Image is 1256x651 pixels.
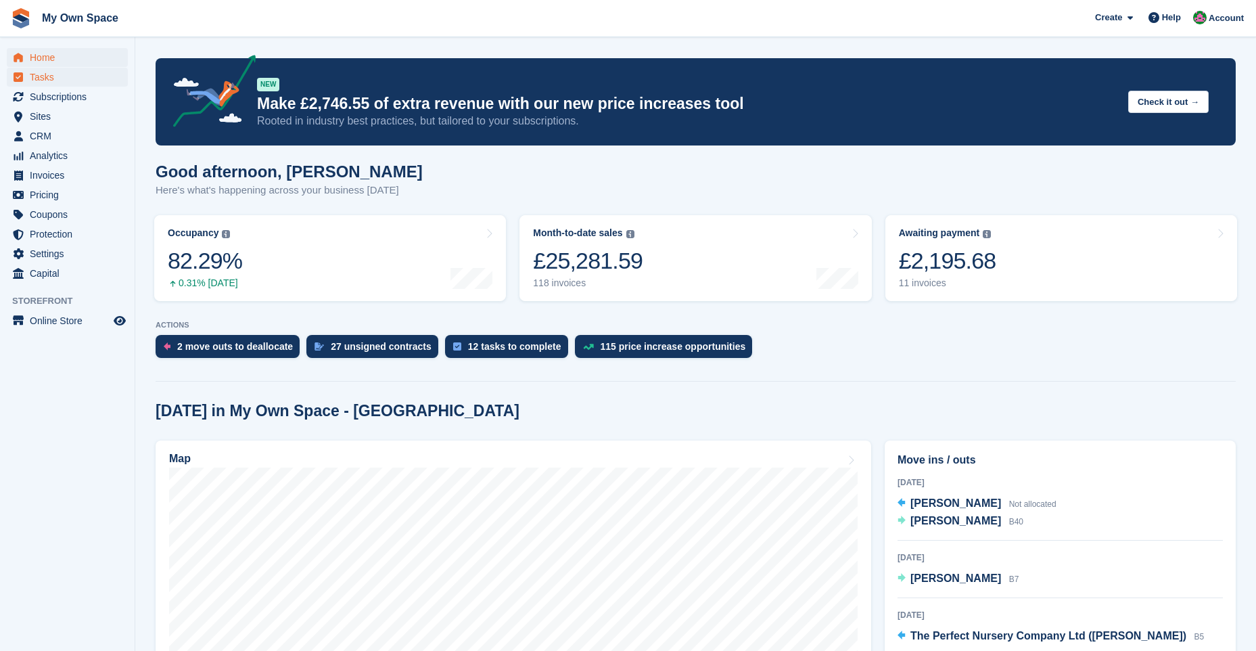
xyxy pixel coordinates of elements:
[533,247,643,275] div: £25,281.59
[156,335,306,365] a: 2 move outs to deallocate
[7,48,128,67] a: menu
[30,127,111,145] span: CRM
[1209,12,1244,25] span: Account
[257,94,1117,114] p: Make £2,746.55 of extra revenue with our new price increases tool
[983,230,991,238] img: icon-info-grey-7440780725fd019a000dd9b08b2336e03edf1995a4989e88bcd33f0948082b44.svg
[898,476,1223,489] div: [DATE]
[30,185,111,204] span: Pricing
[156,183,423,198] p: Here's what's happening across your business [DATE]
[177,341,293,352] div: 2 move outs to deallocate
[626,230,634,238] img: icon-info-grey-7440780725fd019a000dd9b08b2336e03edf1995a4989e88bcd33f0948082b44.svg
[1128,91,1209,113] button: Check it out →
[910,497,1001,509] span: [PERSON_NAME]
[468,341,561,352] div: 12 tasks to complete
[7,225,128,244] a: menu
[37,7,124,29] a: My Own Space
[1009,499,1056,509] span: Not allocated
[156,321,1236,330] p: ACTIONS
[601,341,746,352] div: 115 price increase opportunities
[445,335,575,365] a: 12 tasks to complete
[30,146,111,165] span: Analytics
[30,264,111,283] span: Capital
[30,68,111,87] span: Tasks
[7,244,128,263] a: menu
[898,570,1019,588] a: [PERSON_NAME] B7
[257,114,1117,129] p: Rooted in industry best practices, but tailored to your subscriptions.
[168,247,242,275] div: 82.29%
[533,227,622,239] div: Month-to-date sales
[583,344,594,350] img: price_increase_opportunities-93ffe204e8149a01c8c9dc8f82e8f89637d9d84a8eef4429ea346261dce0b2c0.svg
[164,342,170,351] img: move_outs_to_deallocate_icon-f764333ba52eb49d3ac5e1228854f67142a1ed5810a6f6cc68b1a99e826820c5.svg
[30,166,111,185] span: Invoices
[7,127,128,145] a: menu
[898,495,1056,513] a: [PERSON_NAME] Not allocated
[899,227,980,239] div: Awaiting payment
[899,277,996,289] div: 11 invoices
[30,311,111,330] span: Online Store
[533,277,643,289] div: 118 invoices
[30,87,111,106] span: Subscriptions
[898,628,1204,646] a: The Perfect Nursery Company Ltd ([PERSON_NAME]) B5
[7,107,128,126] a: menu
[910,515,1001,526] span: [PERSON_NAME]
[154,215,506,301] a: Occupancy 82.29% 0.31% [DATE]
[453,342,461,351] img: task-75834270c22a3079a89374b754ae025e5fb1db73e45f91037f5363f120a921f8.svg
[898,552,1223,564] div: [DATE]
[168,277,242,289] div: 0.31% [DATE]
[1009,517,1023,526] span: B40
[899,247,996,275] div: £2,195.68
[30,205,111,224] span: Coupons
[30,107,111,126] span: Sites
[1193,11,1207,24] img: Lucy Parry
[7,311,128,330] a: menu
[306,335,445,365] a: 27 unsigned contracts
[156,402,519,420] h2: [DATE] in My Own Space - [GEOGRAPHIC_DATA]
[898,513,1023,531] a: [PERSON_NAME] B40
[7,264,128,283] a: menu
[30,244,111,263] span: Settings
[1009,575,1019,584] span: B7
[7,166,128,185] a: menu
[1162,11,1181,24] span: Help
[1095,11,1122,24] span: Create
[30,225,111,244] span: Protection
[1194,632,1205,642] span: B5
[910,630,1186,642] span: The Perfect Nursery Company Ltd ([PERSON_NAME])
[331,341,432,352] div: 27 unsigned contracts
[156,162,423,181] h1: Good afternoon, [PERSON_NAME]
[7,146,128,165] a: menu
[7,87,128,106] a: menu
[898,609,1223,621] div: [DATE]
[7,68,128,87] a: menu
[7,205,128,224] a: menu
[257,78,279,91] div: NEW
[11,8,31,28] img: stora-icon-8386f47178a22dfd0bd8f6a31ec36ba5ce8667c1dd55bd0f319d3a0aa187defe.svg
[885,215,1237,301] a: Awaiting payment £2,195.68 11 invoices
[30,48,111,67] span: Home
[519,215,871,301] a: Month-to-date sales £25,281.59 118 invoices
[910,573,1001,584] span: [PERSON_NAME]
[7,185,128,204] a: menu
[898,452,1223,468] h2: Move ins / outs
[575,335,760,365] a: 115 price increase opportunities
[162,55,256,132] img: price-adjustments-announcement-icon-8257ccfd72463d97f412b2fc003d46551f7dbcb40ab6d574587a9cd5c0d94...
[222,230,230,238] img: icon-info-grey-7440780725fd019a000dd9b08b2336e03edf1995a4989e88bcd33f0948082b44.svg
[12,294,135,308] span: Storefront
[315,342,324,351] img: contract_signature_icon-13c848040528278c33f63329250d36e43548de30e8caae1d1a13099fd9432cc5.svg
[169,453,191,465] h2: Map
[168,227,218,239] div: Occupancy
[112,313,128,329] a: Preview store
